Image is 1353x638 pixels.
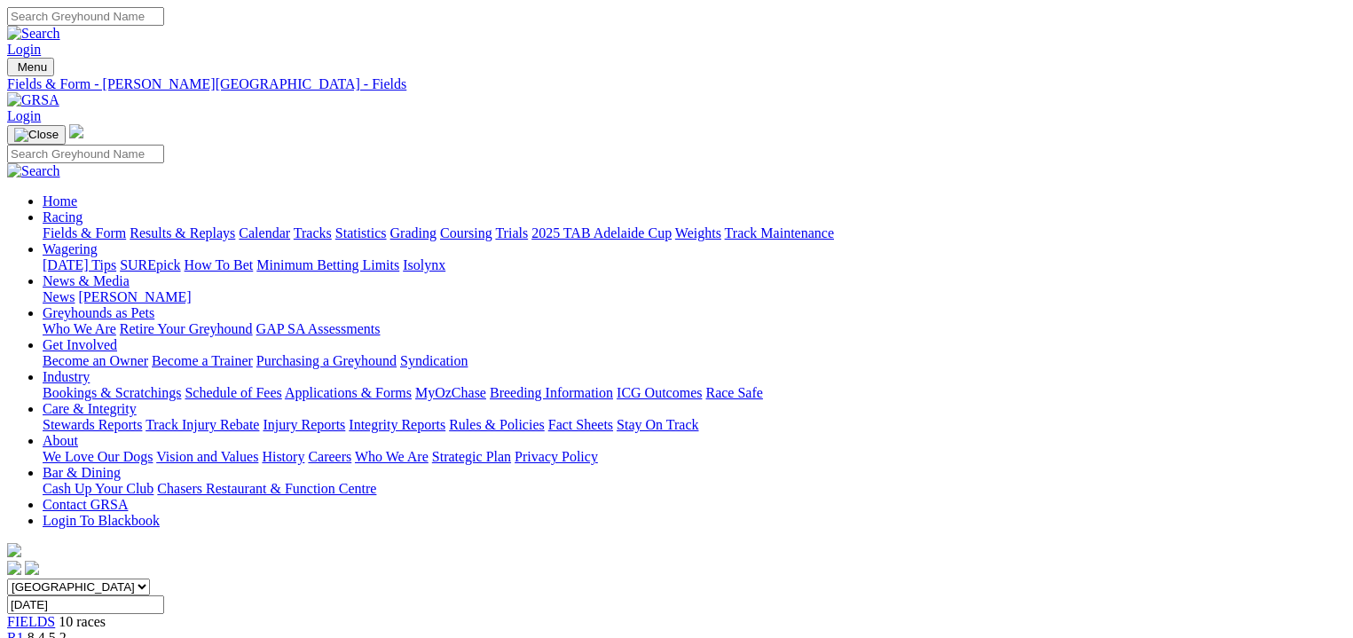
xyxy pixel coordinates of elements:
[440,225,492,240] a: Coursing
[548,417,613,432] a: Fact Sheets
[43,385,181,400] a: Bookings & Scratchings
[14,128,59,142] img: Close
[7,125,66,145] button: Toggle navigation
[43,209,83,224] a: Racing
[25,561,39,575] img: twitter.svg
[43,417,142,432] a: Stewards Reports
[390,225,437,240] a: Grading
[7,108,41,123] a: Login
[7,42,41,57] a: Login
[120,257,180,272] a: SUREpick
[7,76,1346,92] a: Fields & Form - [PERSON_NAME][GEOGRAPHIC_DATA] - Fields
[43,401,137,416] a: Care & Integrity
[400,353,468,368] a: Syndication
[43,193,77,209] a: Home
[43,289,1346,305] div: News & Media
[146,417,259,432] a: Track Injury Rebate
[308,449,351,464] a: Careers
[349,417,445,432] a: Integrity Reports
[7,543,21,557] img: logo-grsa-white.png
[43,321,116,336] a: Who We Are
[43,481,153,496] a: Cash Up Your Club
[355,449,429,464] a: Who We Are
[449,417,545,432] a: Rules & Policies
[7,145,164,163] input: Search
[43,433,78,448] a: About
[69,124,83,138] img: logo-grsa-white.png
[415,385,486,400] a: MyOzChase
[43,417,1346,433] div: Care & Integrity
[185,385,281,400] a: Schedule of Fees
[515,449,598,464] a: Privacy Policy
[43,465,121,480] a: Bar & Dining
[59,614,106,629] span: 10 races
[43,513,160,528] a: Login To Blackbook
[43,257,116,272] a: [DATE] Tips
[617,417,698,432] a: Stay On Track
[43,369,90,384] a: Industry
[157,481,376,496] a: Chasers Restaurant & Function Centre
[43,353,148,368] a: Become an Owner
[43,497,128,512] a: Contact GRSA
[43,385,1346,401] div: Industry
[43,305,154,320] a: Greyhounds as Pets
[239,225,290,240] a: Calendar
[43,449,1346,465] div: About
[7,26,60,42] img: Search
[43,449,153,464] a: We Love Our Dogs
[7,92,59,108] img: GRSA
[78,289,191,304] a: [PERSON_NAME]
[263,417,345,432] a: Injury Reports
[7,58,54,76] button: Toggle navigation
[152,353,253,368] a: Become a Trainer
[43,225,126,240] a: Fields & Form
[256,321,381,336] a: GAP SA Assessments
[617,385,702,400] a: ICG Outcomes
[7,614,55,629] a: FIELDS
[120,321,253,336] a: Retire Your Greyhound
[432,449,511,464] a: Strategic Plan
[18,60,47,74] span: Menu
[285,385,412,400] a: Applications & Forms
[156,449,258,464] a: Vision and Values
[7,595,164,614] input: Select date
[7,561,21,575] img: facebook.svg
[262,449,304,464] a: History
[335,225,387,240] a: Statistics
[43,353,1346,369] div: Get Involved
[256,353,397,368] a: Purchasing a Greyhound
[294,225,332,240] a: Tracks
[185,257,254,272] a: How To Bet
[43,257,1346,273] div: Wagering
[490,385,613,400] a: Breeding Information
[43,321,1346,337] div: Greyhounds as Pets
[495,225,528,240] a: Trials
[725,225,834,240] a: Track Maintenance
[675,225,721,240] a: Weights
[7,7,164,26] input: Search
[43,337,117,352] a: Get Involved
[43,289,75,304] a: News
[7,163,60,179] img: Search
[130,225,235,240] a: Results & Replays
[43,481,1346,497] div: Bar & Dining
[256,257,399,272] a: Minimum Betting Limits
[705,385,762,400] a: Race Safe
[43,241,98,256] a: Wagering
[531,225,672,240] a: 2025 TAB Adelaide Cup
[403,257,445,272] a: Isolynx
[43,225,1346,241] div: Racing
[43,273,130,288] a: News & Media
